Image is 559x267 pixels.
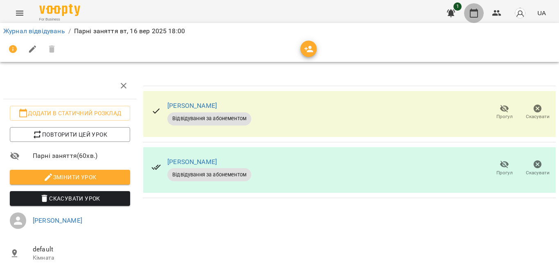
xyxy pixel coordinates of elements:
img: Voopty Logo [39,4,80,16]
span: Додати в статичний розклад [16,108,124,118]
button: Menu [10,3,29,23]
a: [PERSON_NAME] [33,217,82,224]
span: Скасувати Урок [16,194,124,203]
p: Кімната [33,254,130,262]
button: Змінити урок [10,170,130,185]
button: Скасувати [521,157,554,180]
span: Прогул [496,113,513,120]
span: For Business [39,17,80,22]
a: [PERSON_NAME] [167,102,217,110]
button: UA [534,5,549,21]
li: / [68,26,71,36]
span: UA [537,9,546,17]
button: Повторити цей урок [10,127,130,142]
span: Прогул [496,169,513,176]
span: Змінити урок [16,172,124,182]
p: Парні заняття вт, 16 вер 2025 18:00 [74,26,185,36]
span: 1 [453,2,462,11]
a: Журнал відвідувань [3,27,65,35]
span: Парні заняття ( 60 хв. ) [33,151,130,161]
span: Відвідування за абонементом [167,171,251,178]
button: Скасувати [521,101,554,124]
button: Прогул [488,157,521,180]
span: Скасувати [526,113,550,120]
button: Додати в статичний розклад [10,106,130,121]
span: Відвідування за абонементом [167,115,251,122]
span: Скасувати [526,169,550,176]
a: [PERSON_NAME] [167,158,217,166]
span: Повторити цей урок [16,130,124,139]
button: Прогул [488,101,521,124]
nav: breadcrumb [3,26,556,36]
button: Скасувати Урок [10,191,130,206]
span: default [33,244,130,254]
img: avatar_s.png [514,7,526,19]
